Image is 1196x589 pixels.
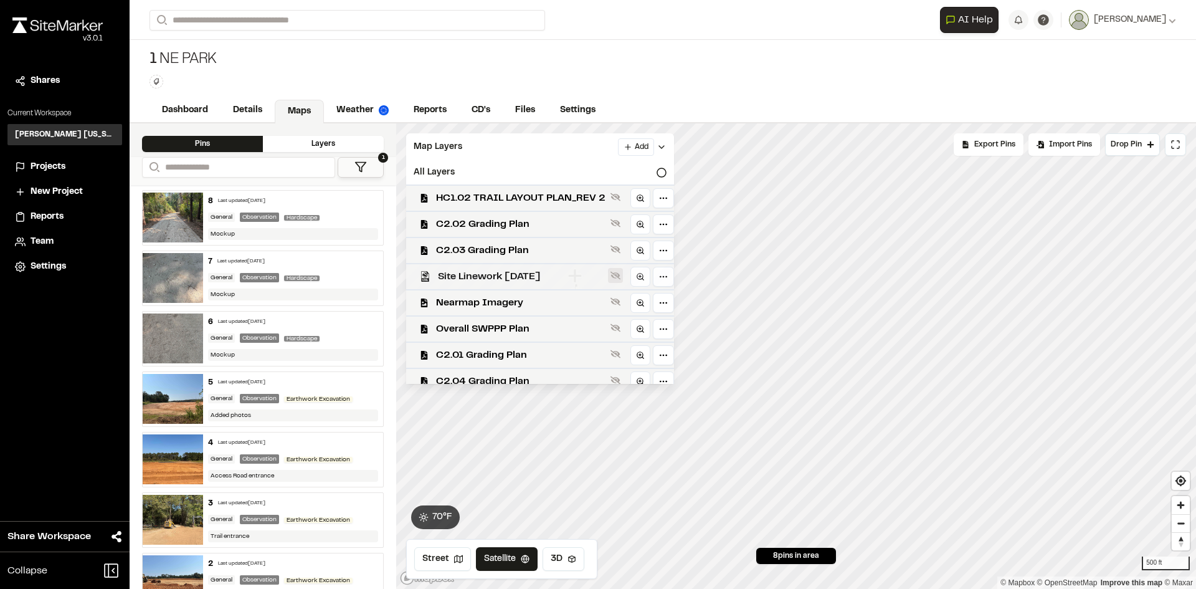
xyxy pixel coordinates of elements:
div: General [208,273,235,282]
img: rebrand.png [12,17,103,33]
button: 70°F [411,505,460,529]
div: Observation [240,575,279,585]
a: OpenStreetMap [1037,578,1098,587]
button: Show layer [608,373,623,388]
button: Show layer [608,347,623,362]
a: New Project [15,185,115,199]
p: Current Workspace [7,108,122,119]
a: Team [15,235,115,249]
div: Mockup [208,228,379,240]
span: Zoom out [1172,515,1190,532]
div: Last updated [DATE] [218,439,265,447]
span: Zoom in [1172,496,1190,514]
span: Reset bearing to north [1172,533,1190,550]
span: Hardscape [284,215,320,221]
a: Settings [548,98,608,122]
span: Earthwork Excavation [284,517,353,523]
span: C2.03 Grading Plan [436,243,605,258]
div: Last updated [DATE] [217,258,265,266]
div: Mockup [208,349,379,361]
a: Weather [324,98,401,122]
span: Earthwork Excavation [284,457,353,462]
button: Show layer [608,242,623,257]
span: [PERSON_NAME] [1094,13,1166,27]
div: No pins available to export [954,133,1023,156]
span: 1 [149,50,157,70]
a: Settings [15,260,115,274]
div: Observation [240,454,279,464]
span: HC1.02 TRAIL LAYOUT PLAN_REV 2 [436,191,605,206]
button: Show layer [608,294,623,309]
div: Last updated [DATE] [218,379,265,386]
button: Find my location [1172,472,1190,490]
a: Zoom to layer [630,214,650,234]
img: kml_black_icon64.png [420,271,430,282]
a: Map feedback [1101,578,1162,587]
span: Earthwork Excavation [284,578,353,583]
button: Search [149,10,172,31]
span: Collapse [7,563,47,578]
span: Shares [31,74,60,88]
div: 500 ft [1142,557,1190,570]
span: Share Workspace [7,529,91,544]
div: Observation [240,273,279,282]
button: Show layer [608,268,623,283]
div: General [208,213,235,222]
span: 8 pins in area [773,550,819,562]
a: Zoom to layer [630,267,650,287]
a: Zoom to layer [630,241,650,261]
span: 70 ° F [432,510,452,524]
span: Map Layers [414,140,462,154]
a: Maps [275,100,324,123]
span: Overall SWPPP Plan [436,322,605,337]
div: Import Pins into your project [1028,133,1100,156]
img: file [143,314,203,363]
span: Hardscape [284,275,320,281]
span: Site Linework [DATE] [438,269,605,284]
a: Shares [15,74,115,88]
img: precipai.png [379,105,389,115]
div: Last updated [DATE] [218,560,265,568]
div: Observation [240,213,279,222]
span: Projects [31,160,65,174]
img: file [143,374,203,424]
span: Earthwork Excavation [284,396,353,402]
a: Zoom to layer [630,188,650,208]
span: 1 [378,153,388,163]
img: file [143,434,203,484]
button: Show layer [608,216,623,231]
div: Last updated [DATE] [218,318,265,326]
div: Observation [240,515,279,524]
div: Last updated [DATE] [218,198,265,205]
a: Projects [15,160,115,174]
div: Pins [142,136,263,152]
a: Zoom to layer [630,293,650,313]
div: 2 [208,558,213,570]
div: Mockup [208,289,379,300]
a: Details [221,98,275,122]
button: Drop Pin [1105,133,1160,156]
div: General [208,394,235,403]
button: Show layer [608,320,623,335]
button: Add [618,138,654,156]
div: NE Park [149,50,217,70]
button: Satellite [476,547,538,571]
span: Nearmap Imagery [436,295,605,310]
h3: [PERSON_NAME] [US_STATE] [15,129,115,140]
span: AI Help [958,12,993,27]
div: Open AI Assistant [940,7,1004,33]
img: file [143,193,203,242]
a: Reports [401,98,459,122]
div: 3 [208,498,213,509]
button: Open AI Assistant [940,7,999,33]
div: General [208,515,235,524]
button: 3D [543,547,584,571]
div: 5 [208,377,213,388]
div: 8 [208,196,213,207]
div: Access Road entrance [208,470,379,482]
button: Reset bearing to north [1172,532,1190,550]
div: Observation [240,333,279,343]
span: Drop Pin [1111,139,1142,150]
button: 1 [338,157,384,178]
